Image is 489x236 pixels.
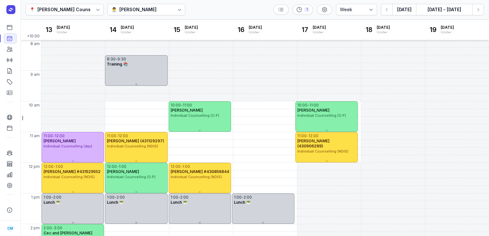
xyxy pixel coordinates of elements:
[180,164,182,169] div: -
[44,195,51,200] div: 1:00
[118,133,128,138] div: 12:00
[107,200,124,205] span: Lunch 🥗
[304,7,309,12] div: 1
[297,113,346,118] span: Individual Counselling (O.P)
[44,25,54,35] div: 13
[234,200,251,205] span: Lunch 🥗
[107,195,115,200] div: 1:00
[27,34,41,40] span: +10:00
[119,6,156,13] div: [PERSON_NAME]
[44,144,92,148] span: Individual Counselling (day)
[249,25,262,30] span: [DATE]
[55,164,63,169] div: 1:00
[297,133,307,138] div: 11:00
[183,103,192,108] div: 11:00
[30,133,40,138] span: 11 am
[54,225,62,231] div: 3:00
[111,6,117,13] div: 👨‍⚕️
[107,164,117,169] div: 12:00
[119,164,126,169] div: 1:00
[171,103,181,108] div: 10:00
[297,138,330,148] span: [PERSON_NAME] (430906289)
[107,62,128,67] span: Training 📚
[44,200,60,205] span: Lunch 🥗
[116,195,125,200] div: 2:00
[441,25,454,30] span: [DATE]
[180,195,188,200] div: 2:00
[171,195,178,200] div: 1:00
[181,103,183,108] div: -
[44,169,100,174] span: [PERSON_NAME] #431529552
[107,169,139,174] span: [PERSON_NAME]
[44,138,76,143] span: [PERSON_NAME]
[44,175,95,179] span: Individual Counselling (NDIS)
[297,108,330,113] span: [PERSON_NAME]
[171,113,219,118] span: Individual Counselling (O.P)
[171,108,203,113] span: [PERSON_NAME]
[178,195,180,200] div: -
[31,195,40,200] span: 1 pm
[107,144,158,148] span: Individual Counselling (NDIS)
[171,169,229,174] span: [PERSON_NAME] #430856844
[29,103,40,108] span: 10 am
[108,25,118,35] div: 14
[53,133,55,138] div: -
[44,133,53,138] div: 11:00
[185,30,198,35] div: October
[297,103,308,108] div: 10:00
[117,164,119,169] div: -
[30,41,40,46] span: 8 am
[308,103,309,108] div: -
[377,30,390,35] div: October
[52,225,54,231] div: -
[57,30,70,35] div: October
[234,195,242,200] div: 1:00
[171,164,180,169] div: 12:00
[29,6,35,13] div: 📍
[297,149,349,153] span: Individual Counselling (NDIS)
[309,133,318,138] div: 12:00
[313,25,326,30] span: [DATE]
[37,6,103,13] div: [PERSON_NAME] Counselling
[172,25,182,35] div: 15
[392,4,416,15] button: [DATE]
[171,200,188,205] span: Lunch 🥗
[7,224,13,232] span: CM
[244,195,252,200] div: 2:00
[107,175,156,179] span: Individual Counselling (O.P)
[30,72,40,77] span: 9 am
[51,195,53,200] div: -
[309,103,319,108] div: 11:00
[441,30,454,35] div: October
[117,57,126,62] div: 9:30
[53,195,61,200] div: 2:00
[30,225,40,231] span: 2 pm
[121,25,134,30] span: [DATE]
[364,25,374,35] div: 18
[44,225,52,231] div: 2:00
[300,25,310,35] div: 17
[182,164,190,169] div: 1:00
[307,133,309,138] div: -
[116,133,118,138] div: -
[249,30,262,35] div: October
[121,30,134,35] div: October
[57,25,70,30] span: [DATE]
[185,25,198,30] span: [DATE]
[55,133,65,138] div: 12:00
[107,57,116,62] div: 8:30
[171,175,222,179] span: Individual Counselling (NDIS)
[44,164,53,169] div: 12:00
[29,164,40,169] span: 12 pm
[416,4,472,15] button: [DATE] - [DATE]
[377,25,390,30] span: [DATE]
[428,25,438,35] div: 19
[107,138,164,143] span: [PERSON_NAME] (431129297)
[44,231,92,235] span: Cec and [PERSON_NAME]
[242,195,244,200] div: -
[116,57,117,62] div: -
[53,164,55,169] div: -
[115,195,116,200] div: -
[107,133,116,138] div: 11:00
[236,25,246,35] div: 16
